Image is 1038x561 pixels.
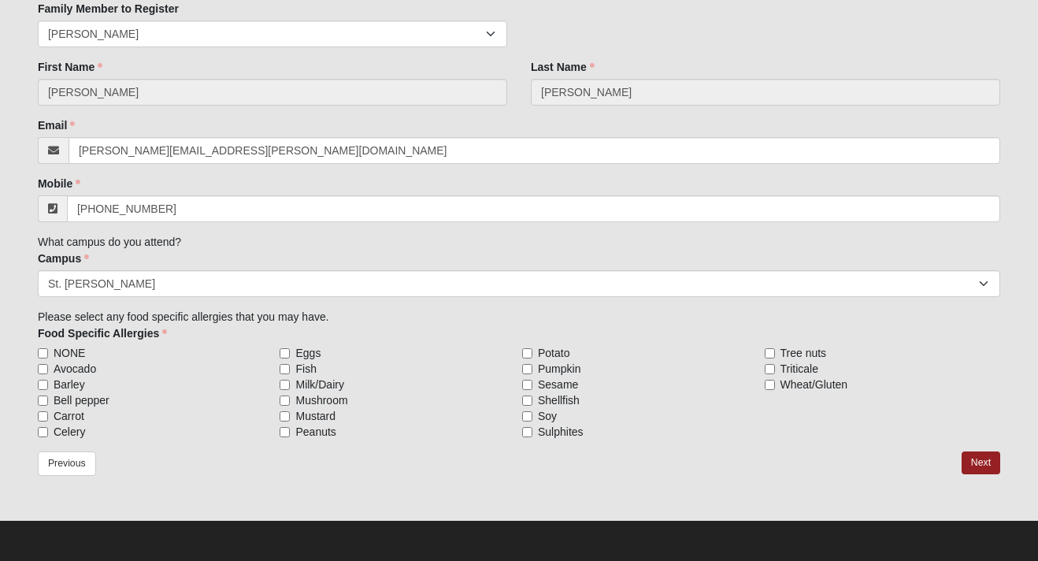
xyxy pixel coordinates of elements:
[38,325,167,341] label: Food Specific Allergies
[54,377,85,392] span: Barley
[531,59,595,75] label: Last Name
[538,408,557,424] span: Soy
[280,411,290,422] input: Mustard
[780,345,827,361] span: Tree nuts
[765,380,775,390] input: Wheat/Gluten
[280,348,290,359] input: Eggs
[522,348,532,359] input: Potato
[538,424,584,440] span: Sulphites
[522,427,532,437] input: Sulphites
[295,424,335,440] span: Peanuts
[538,377,578,392] span: Sesame
[54,361,96,377] span: Avocado
[54,345,85,361] span: NONE
[38,427,48,437] input: Celery
[38,348,48,359] input: NONE
[54,424,85,440] span: Celery
[54,392,109,408] span: Bell pepper
[780,377,848,392] span: Wheat/Gluten
[38,396,48,406] input: Bell pepper
[38,411,48,422] input: Carrot
[38,59,102,75] label: First Name
[280,380,290,390] input: Milk/Dairy
[295,408,335,424] span: Mustard
[295,392,347,408] span: Mushroom
[538,392,580,408] span: Shellfish
[38,251,89,266] label: Campus
[538,345,569,361] span: Potato
[38,380,48,390] input: Barley
[280,364,290,374] input: Fish
[780,361,819,377] span: Triticale
[765,348,775,359] input: Tree nuts
[38,451,96,476] a: Previous
[295,377,343,392] span: Milk/Dairy
[522,396,532,406] input: Shellfish
[522,380,532,390] input: Sesame
[38,364,48,374] input: Avocado
[765,364,775,374] input: Triticale
[522,364,532,374] input: Pumpkin
[295,345,321,361] span: Eggs
[280,396,290,406] input: Mushroom
[522,411,532,422] input: Soy
[962,451,1000,474] a: Next
[38,117,75,133] label: Email
[38,176,80,191] label: Mobile
[54,408,84,424] span: Carrot
[538,361,580,377] span: Pumpkin
[38,1,179,17] label: Family Member to Register
[280,427,290,437] input: Peanuts
[295,361,316,377] span: Fish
